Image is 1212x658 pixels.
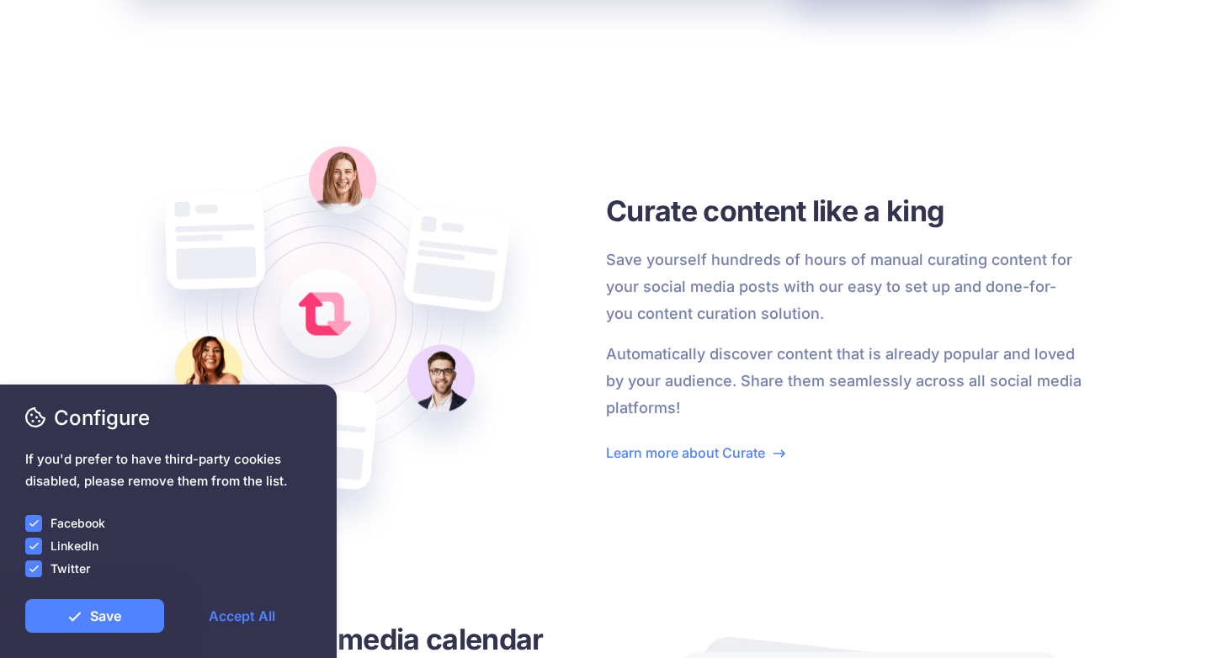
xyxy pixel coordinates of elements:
[173,599,311,633] a: Accept All
[50,559,90,578] label: Twitter
[25,403,311,432] span: Configure
[25,599,164,633] a: Save
[50,513,105,533] label: Facebook
[606,247,1082,327] p: Save yourself hundreds of hours of manual curating content for your social media posts with our e...
[606,444,785,461] a: Learn more about Curate
[50,536,98,555] label: LinkedIn
[606,192,1082,230] h3: Curate content like a king
[130,138,545,550] img: Curate Social
[606,341,1082,422] p: Automatically discover content that is already popular and loved by your audience. Share them sea...
[25,448,311,492] span: If you'd prefer to have third-party cookies disabled, please remove them from the list.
